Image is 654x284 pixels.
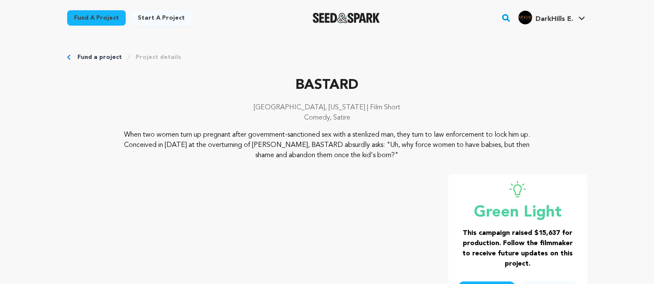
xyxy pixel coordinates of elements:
p: BASTARD [67,75,587,96]
p: Green Light [459,204,577,221]
a: Start a project [131,10,192,26]
span: DarkHills E. [536,16,573,23]
p: [GEOGRAPHIC_DATA], [US_STATE] | Film Short [67,102,587,113]
a: Fund a project [67,10,126,26]
p: Comedy, Satire [67,113,587,123]
h3: This campaign raised $15,637 for production. Follow the filmmaker to receive future updates on th... [459,228,577,269]
a: Project details [136,53,181,61]
a: Página de inicio de Seed&Spark [313,13,380,23]
a: Financiar un proyecto [77,53,122,61]
div: Migaja de pan [67,53,587,61]
img: Logotipo de Seed&Spark en modo oscuro [313,13,380,23]
div: Perfil de DarkHills E. [518,11,573,24]
p: When two women turn up pregnant after government-sanctioned sex with a sterilized man, they turn ... [119,130,535,161]
span: Perfil de DarkHills E. [517,9,587,27]
img: b43f3a461490f4a4.jpg [518,11,532,24]
a: Perfil de DarkHills E. [517,9,587,24]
